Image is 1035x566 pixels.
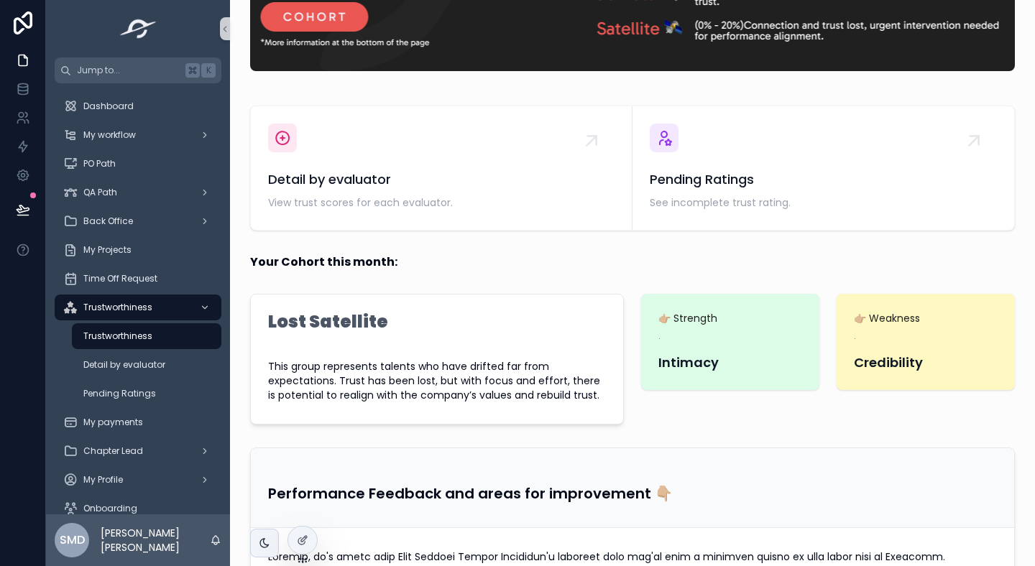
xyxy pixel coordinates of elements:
[268,483,997,504] h3: Performance Feedback and areas for improvement 👇🏼
[72,323,221,349] a: Trustworthiness
[83,129,136,141] span: My workflow
[854,311,998,325] span: 👉🏼 Weakness
[854,330,856,343] p: .
[658,353,719,371] strong: Intimacy
[83,215,133,227] span: Back Office
[72,352,221,378] a: Detail by evaluator
[101,526,210,555] p: [PERSON_NAME] [PERSON_NAME]
[55,266,221,292] a: Time Off Request
[650,170,997,190] span: Pending Ratings
[83,158,116,170] span: PO Path
[83,330,152,342] span: Trustworthiness
[83,273,157,284] span: Time Off Request
[46,83,230,514] div: scrollable content
[251,106,632,230] a: Detail by evaluatorView trust scores for each evaluator.
[55,122,221,148] a: My workflow
[60,532,85,549] span: SMD
[55,409,221,435] a: My payments
[650,195,997,210] span: See incomplete trust rating.
[83,302,152,313] span: Trustworthiness
[83,503,137,514] span: Onboarding
[854,353,923,371] strong: Credibility
[55,180,221,205] a: QA Path
[632,106,1014,230] a: Pending RatingsSee incomplete trust rating.
[268,195,615,210] span: View trust scores for each evaluator.
[83,187,117,198] span: QA Path
[83,101,134,112] span: Dashboard
[72,381,221,407] a: Pending Ratings
[55,151,221,177] a: PO Path
[83,359,165,371] span: Detail by evaluator
[55,57,221,83] button: Jump to...K
[55,93,221,119] a: Dashboard
[83,417,143,428] span: My payments
[55,208,221,234] a: Back Office
[268,170,615,190] span: Detail by evaluator
[55,438,221,464] a: Chapter Lead
[55,496,221,521] a: Onboarding
[55,294,221,320] a: Trustworthiness
[203,65,214,76] span: K
[268,359,606,402] span: This group represents talents who have drifted far from expectations. Trust has been lost, but wi...
[83,445,143,457] span: Chapter Lead
[83,388,156,399] span: Pending Ratings
[116,17,161,40] img: App logo
[55,237,221,263] a: My Projects
[268,313,388,330] h1: Lost Satellite
[77,65,180,76] span: Jump to...
[658,311,802,325] span: 👉🏼 Strength
[83,474,123,486] span: My Profile
[658,330,661,343] p: .
[55,467,221,493] a: My Profile
[250,254,397,271] strong: Your Cohort this month:
[83,244,132,256] span: My Projects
